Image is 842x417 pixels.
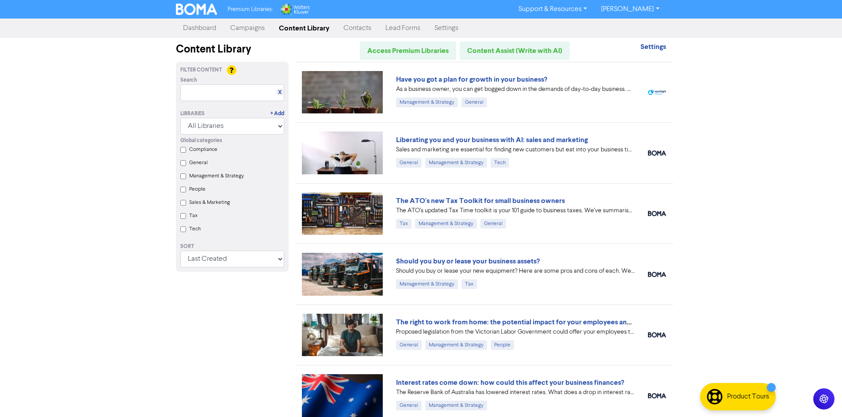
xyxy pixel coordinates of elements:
[427,19,465,37] a: Settings
[415,219,477,229] div: Management & Strategy
[189,225,201,233] label: Tech
[396,257,540,266] a: Should you buy or lease your business assets?
[648,150,666,156] img: boma
[280,4,310,15] img: Wolters Kluwer
[180,66,284,74] div: Filter Content
[271,110,284,118] a: + Add
[176,19,223,37] a: Dashboard
[648,211,666,216] img: boma
[648,393,666,398] img: boma
[461,98,487,107] div: General
[798,375,842,417] iframe: Chat Widget
[189,212,198,220] label: Tax
[396,279,458,289] div: Management & Strategy
[425,158,487,168] div: Management & Strategy
[640,42,666,51] strong: Settings
[396,145,635,154] div: Sales and marketing are essential for finding new customers but eat into your business time. We e...
[396,318,660,327] a: The right to work from home: the potential impact for your employees and business
[425,401,487,410] div: Management & Strategy
[396,206,635,215] div: The ATO’s updated Tax Time toolkit is your 101 guide to business taxes. We’ve summarised the key ...
[640,44,666,51] a: Settings
[396,327,635,337] div: Proposed legislation from the Victorian Labor Government could offer your employees the right to ...
[189,199,230,207] label: Sales & Marketing
[396,267,635,276] div: Should you buy or lease your new equipment? Here are some pros and cons of each. We also can revi...
[461,279,477,289] div: Tax
[425,340,487,350] div: Management & Strategy
[396,196,565,205] a: The ATO's new Tax Toolkit for small business owners
[378,19,427,37] a: Lead Forms
[180,137,284,145] div: Global categories
[396,158,422,168] div: General
[396,388,635,397] div: The Reserve Bank of Australia has lowered interest rates. What does a drop in interest rates mean...
[396,98,458,107] div: Management & Strategy
[396,378,624,387] a: Interest rates come down: how could this affect your business finances?
[180,76,197,84] span: Search
[189,159,208,167] label: General
[189,172,244,180] label: Management & Strategy
[180,110,205,118] div: Libraries
[396,85,635,94] div: As a business owner, you can get bogged down in the demands of day-to-day business. We can help b...
[176,41,289,57] div: Content Library
[396,219,411,229] div: Tax
[396,340,422,350] div: General
[491,340,514,350] div: People
[480,219,506,229] div: General
[648,272,666,277] img: boma_accounting
[511,2,594,16] a: Support & Resources
[336,19,378,37] a: Contacts
[189,185,206,193] label: People
[228,7,273,12] span: Premium Libraries:
[648,90,666,95] img: spotlight
[360,41,456,60] a: Access Premium Libraries
[223,19,272,37] a: Campaigns
[180,243,284,251] div: Sort
[648,332,666,338] img: boma
[594,2,666,16] a: [PERSON_NAME]
[396,135,588,144] a: Liberating you and your business with AI: sales and marketing
[460,41,570,60] a: Content Assist (Write with AI)
[396,75,547,84] a: Have you got a plan for growth in your business?
[272,19,336,37] a: Content Library
[396,401,422,410] div: General
[278,89,282,96] a: X
[491,158,509,168] div: Tech
[189,146,217,154] label: Compliance
[176,4,217,15] img: BOMA Logo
